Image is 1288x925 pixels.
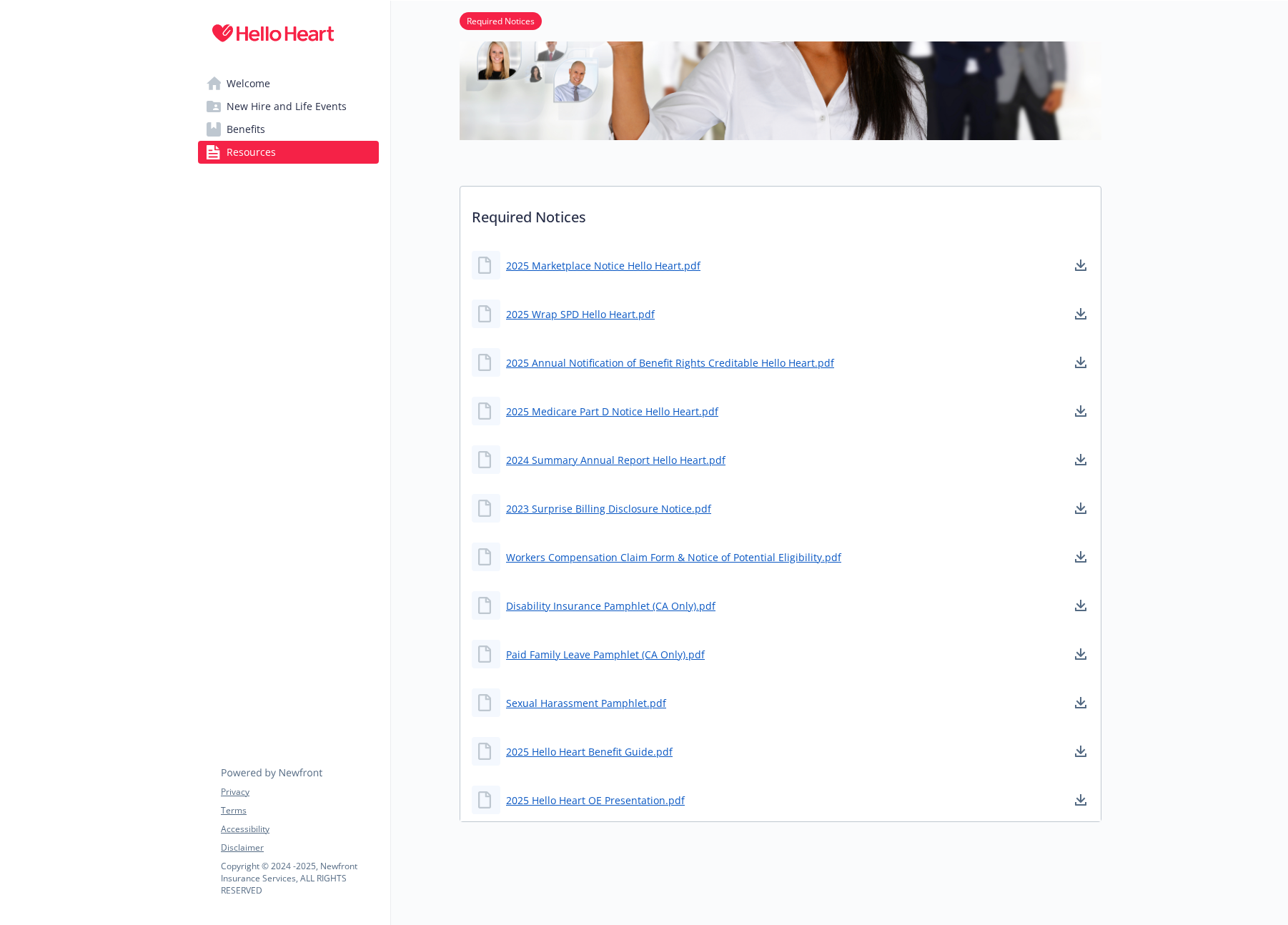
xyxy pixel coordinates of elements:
a: Sexual Harassment Pamphlet.pdf [506,696,666,711]
a: 2025 Marketplace Notice Hello Heart.pdf [506,258,700,273]
a: Privacy [221,786,378,798]
a: Required Notices [460,14,542,27]
a: Accessibility [221,823,378,836]
a: download document [1072,305,1089,322]
a: download document [1072,451,1089,468]
p: Required Notices [460,187,1101,239]
span: Benefits [227,118,265,141]
a: 2025 Annual Notification of Benefit Rights Creditable Hello Heart.pdf [506,355,834,370]
a: download document [1072,500,1089,517]
a: 2023 Surprise Billing Disclosure Notice.pdf [506,501,711,516]
a: download document [1072,354,1089,371]
span: Resources [227,141,276,164]
a: download document [1072,597,1089,614]
a: 2025 Hello Heart OE Presentation.pdf [506,793,685,808]
a: Resources [198,141,379,164]
a: Benefits [198,118,379,141]
a: download document [1072,257,1089,274]
a: download document [1072,791,1089,808]
a: download document [1072,402,1089,420]
a: 2025 Medicare Part D Notice Hello Heart.pdf [506,404,718,419]
a: 2025 Hello Heart Benefit Guide.pdf [506,744,673,759]
a: download document [1072,645,1089,663]
a: download document [1072,548,1089,565]
span: Welcome [227,72,270,95]
a: Paid Family Leave Pamphlet (CA Only).pdf [506,647,705,662]
a: 2025 Wrap SPD Hello Heart.pdf [506,307,655,322]
p: Copyright © 2024 - 2025 , Newfront Insurance Services, ALL RIGHTS RESERVED [221,860,378,896]
a: New Hire and Life Events [198,95,379,118]
a: Welcome [198,72,379,95]
span: New Hire and Life Events [227,95,347,118]
a: download document [1072,694,1089,711]
a: download document [1072,743,1089,760]
a: Disability Insurance Pamphlet (CA Only).pdf [506,598,715,613]
a: Workers Compensation Claim Form & Notice of Potential Eligibility.pdf [506,550,841,565]
a: Terms [221,804,378,817]
a: Disclaimer [221,841,378,854]
a: 2024 Summary Annual Report Hello Heart.pdf [506,452,725,468]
